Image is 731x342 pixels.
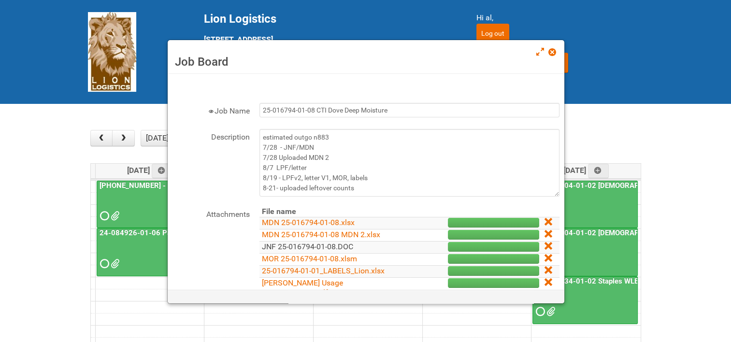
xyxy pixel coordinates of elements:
a: Add an event [152,164,173,178]
a: [PHONE_NUMBER] - R+F InnoCPT [97,181,201,228]
a: 25-002634-01-02 Staples WLE 2025 Community - Seventh Mailing [532,276,638,324]
span: Requested [100,213,107,219]
span: [DATE] [563,166,609,175]
span: Lion Logistics [204,12,276,26]
a: MDN 25-016794-01-08 MDN 2.xlsx [262,230,380,239]
label: Attachments [172,206,250,220]
textarea: estimated outgo n883 7/28 - JNF/MDN 7/28 Uploaded MDN 2 8/7 LPF/letter 8/19 - LPFv2, letter V1, M... [259,129,559,197]
a: Add an event [588,164,609,178]
a: MDN 25-016794-01-08.xlsx [262,218,355,227]
label: Job Name [172,103,250,117]
button: [DATE] [141,130,173,146]
span: MDN 25-032854-01-08 Left overs.xlsx MOR 25-032854-01-08.xlsm 25_032854_01_LABELS_Lion.xlsx MDN 25... [111,213,117,219]
div: Hi al, [476,12,644,24]
a: 24-084926-01-06 Pack Collab Wand Tint [97,228,201,276]
h3: Job Board [175,55,557,69]
a: 25-039404-01-02 [DEMOGRAPHIC_DATA] Wet Shave SQM [532,181,638,228]
a: 25-039404-01-02 [DEMOGRAPHIC_DATA] Wet Shave SQM [533,181,730,190]
a: 25-039404-01-02 [DEMOGRAPHIC_DATA] Wet Shave SQM - photo slot [532,228,638,276]
span: Requested [100,260,107,267]
span: grp 1001 2..jpg group 1001 1..jpg MOR 24-084926-01-08.xlsm Labels 24-084926-01-06 Pack Collab Wan... [111,260,117,267]
a: JNF 25-016794-01-08.DOC [262,242,353,251]
div: [STREET_ADDRESS] [GEOGRAPHIC_DATA] tel: [PHONE_NUMBER] [204,12,452,81]
span: Requested [536,308,543,315]
input: Log out [476,24,509,43]
a: 25-016794-01-01_LABELS_Lion.xlsx [262,266,385,275]
label: Description [172,129,250,143]
a: [PERSON_NAME] Usage Instructions_V1.pdf [262,278,343,297]
img: Lion Logistics [88,12,136,92]
th: File name [259,206,411,217]
a: [PHONE_NUMBER] - R+F InnoCPT [98,181,212,190]
a: 24-084926-01-06 Pack Collab Wand Tint [98,228,237,237]
a: Lion Logistics [88,47,136,56]
a: MOR 25-016794-01-08.xlsm [262,254,357,263]
span: GROUP 1001.jpg JNF 25-002634-01 Staples WLE 2025 - 7th Mailing.doc Staples Letter 2025.pdf LPF 25... [546,308,553,315]
span: [DATE] [127,166,173,175]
